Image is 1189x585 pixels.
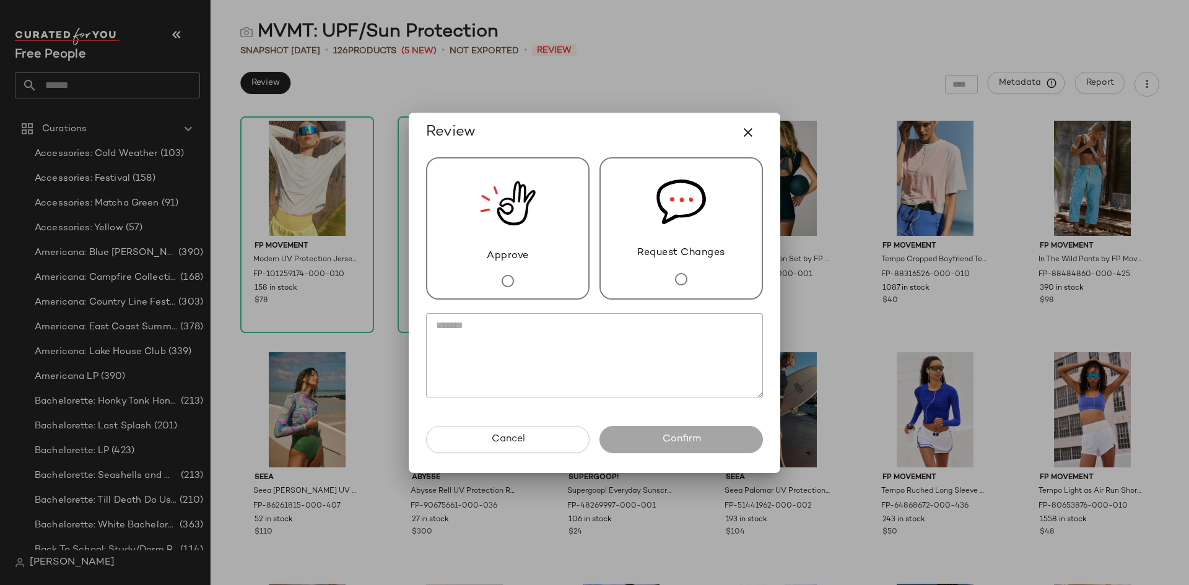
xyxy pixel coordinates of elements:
[656,158,706,246] img: svg%3e
[426,426,590,453] button: Cancel
[426,123,476,142] span: Review
[637,246,725,261] span: Request Changes
[490,433,525,445] span: Cancel
[480,158,536,249] img: review_new_snapshot.RGmwQ69l.svg
[487,249,529,264] span: Approve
